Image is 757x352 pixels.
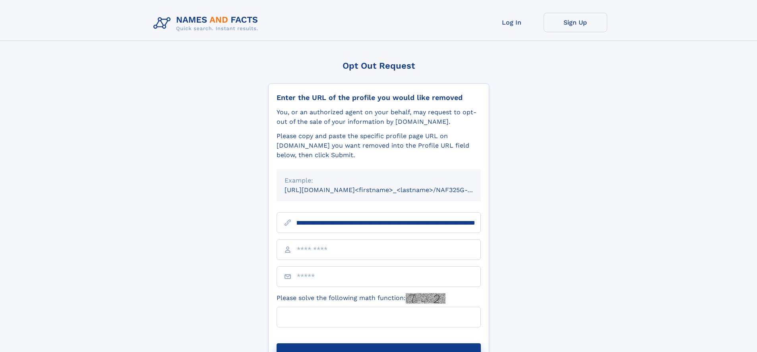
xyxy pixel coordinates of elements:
[285,176,473,185] div: Example:
[285,186,496,194] small: [URL][DOMAIN_NAME]<firstname>_<lastname>/NAF325G-xxxxxxxx
[544,13,607,32] a: Sign Up
[480,13,544,32] a: Log In
[277,293,445,304] label: Please solve the following math function:
[268,61,489,71] div: Opt Out Request
[277,131,481,160] div: Please copy and paste the specific profile page URL on [DOMAIN_NAME] you want removed into the Pr...
[277,93,481,102] div: Enter the URL of the profile you would like removed
[277,108,481,127] div: You, or an authorized agent on your behalf, may request to opt-out of the sale of your informatio...
[150,13,265,34] img: Logo Names and Facts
